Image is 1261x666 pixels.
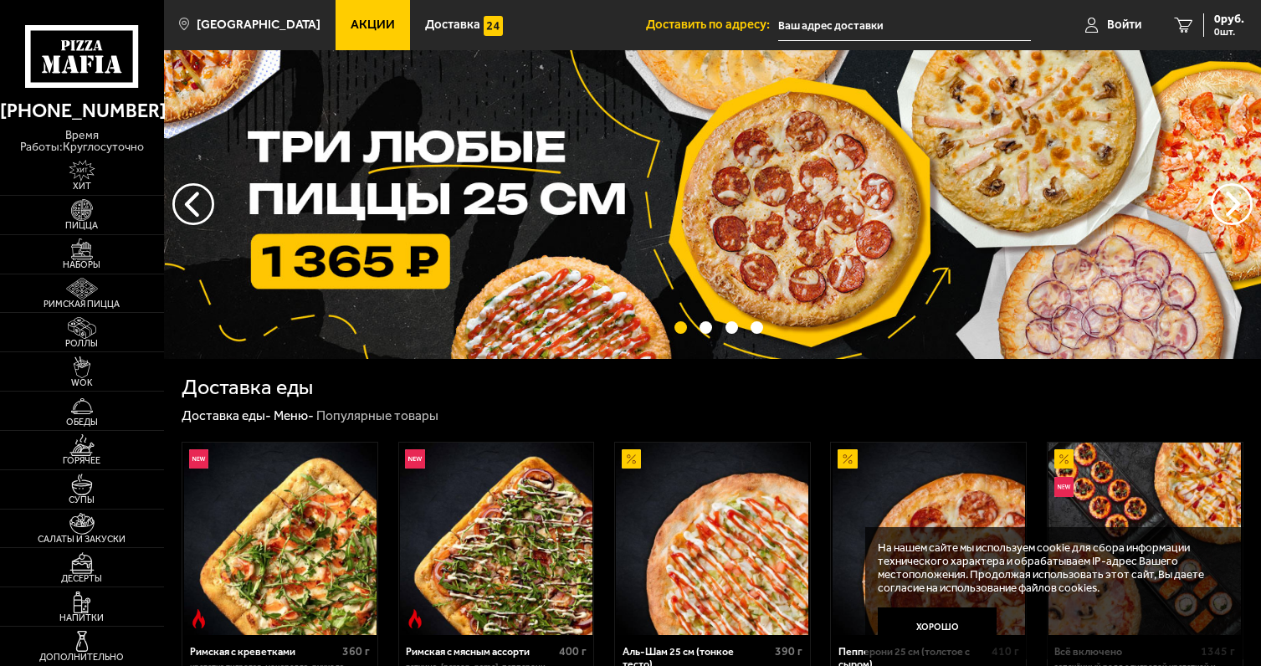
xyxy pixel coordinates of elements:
button: точки переключения [700,321,712,334]
a: НовинкаОстрое блюдоРимская с мясным ассорти [399,443,594,635]
div: Популярные товары [316,407,438,424]
div: Римская с креветками [190,645,339,658]
img: Римская с мясным ассорти [400,443,592,635]
span: 390 г [775,644,802,658]
button: следующий [172,183,214,225]
a: АкционныйПепперони 25 см (толстое с сыром) [831,443,1026,635]
img: Острое блюдо [189,609,209,629]
a: Доставка еды- [182,407,271,423]
a: НовинкаОстрое блюдоРимская с креветками [182,443,377,635]
button: Хорошо [878,607,996,647]
img: Всё включено [1048,443,1241,635]
img: Новинка [189,449,209,469]
img: Пепперони 25 см (толстое с сыром) [833,443,1025,635]
p: На нашем сайте мы используем cookie для сбора информации технического характера и обрабатываем IP... [878,540,1220,595]
img: Аль-Шам 25 см (тонкое тесто) [616,443,808,635]
span: Доставить по адресу: [646,18,778,31]
img: Акционный [622,449,642,469]
img: Римская с креветками [184,443,377,635]
a: Меню- [274,407,314,423]
span: Акции [351,18,395,31]
h1: Доставка еды [182,377,313,397]
input: Ваш адрес доставки [778,10,1030,41]
img: Новинка [405,449,425,469]
img: Новинка [1054,477,1074,497]
button: точки переключения [751,321,763,334]
div: Римская с мясным ассорти [406,645,555,658]
img: Акционный [838,449,858,469]
button: предыдущий [1211,183,1253,225]
span: Доставка [425,18,480,31]
span: 0 шт. [1214,27,1244,37]
img: Острое блюдо [405,609,425,629]
span: 400 г [559,644,587,658]
button: точки переключения [725,321,738,334]
a: АкционныйНовинкаВсё включено [1048,443,1243,635]
a: АкционныйАль-Шам 25 см (тонкое тесто) [615,443,810,635]
img: Акционный [1054,449,1074,469]
span: [GEOGRAPHIC_DATA] [197,18,320,31]
span: 360 г [342,644,370,658]
span: 0 руб. [1214,13,1244,25]
button: точки переключения [674,321,687,334]
span: Войти [1107,18,1141,31]
img: 15daf4d41897b9f0e9f617042186c801.svg [484,16,504,36]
